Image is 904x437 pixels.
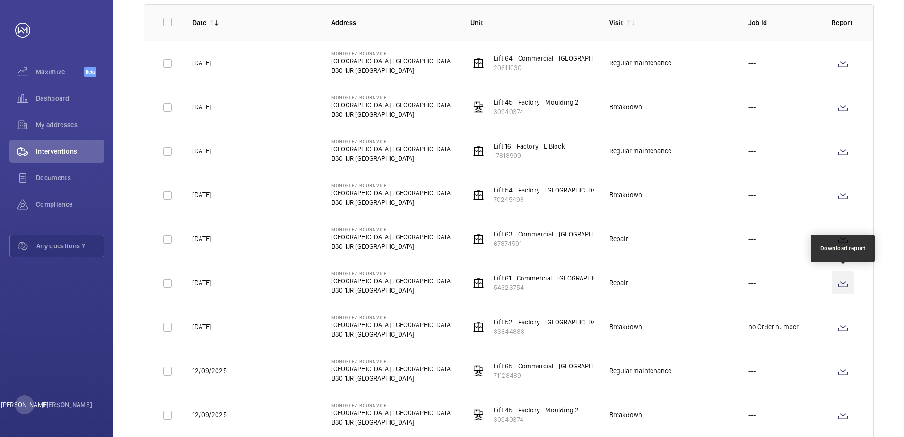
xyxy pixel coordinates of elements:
img: elevator.svg [473,189,484,201]
p: Date [192,18,206,27]
img: freight_elevator.svg [473,101,484,113]
img: elevator.svg [473,321,484,332]
p: [DATE] [192,146,211,156]
p: [GEOGRAPHIC_DATA], [GEOGRAPHIC_DATA] [331,408,453,418]
div: Breakdown [609,410,643,420]
div: Regular maintenance [609,366,671,376]
p: Report [832,18,854,27]
p: --- [748,102,756,112]
div: Regular maintenance [609,146,671,156]
img: elevator.svg [473,233,484,245]
div: Repair [609,234,628,244]
p: [GEOGRAPHIC_DATA], [GEOGRAPHIC_DATA] [331,364,453,374]
p: --- [748,410,756,420]
div: Regular maintenance [609,58,671,68]
img: elevator.svg [473,57,484,69]
p: Lift 63 - Commercial - [GEOGRAPHIC_DATA] [494,229,618,239]
img: freight_elevator.svg [473,365,484,376]
span: Documents [36,173,104,183]
p: Unit [470,18,594,27]
p: 30940374 [494,107,579,116]
p: 54323754 [494,283,617,292]
span: Beta [84,67,96,77]
p: B30 1JR [GEOGRAPHIC_DATA] [331,110,453,119]
p: B30 1JR [GEOGRAPHIC_DATA] [331,198,453,207]
img: elevator.svg [473,145,484,157]
span: Dashboard [36,94,104,103]
p: Lift 45 - Factory - Moulding 2 [494,405,579,415]
p: Mondelez Bournvile [331,315,453,320]
p: B30 1JR [GEOGRAPHIC_DATA] [331,242,453,251]
p: Mondelez Bournvile [331,358,453,364]
p: [DATE] [192,102,211,112]
p: --- [748,366,756,376]
p: Lift 54 - Factory - [GEOGRAPHIC_DATA] [494,185,605,195]
p: 30940374 [494,415,579,424]
p: 70245498 [494,195,605,204]
p: [GEOGRAPHIC_DATA], [GEOGRAPHIC_DATA] [331,188,453,198]
p: Mondelez Bournvile [331,51,453,56]
p: B30 1JR [GEOGRAPHIC_DATA] [331,418,453,427]
span: Compliance [36,200,104,209]
p: Lift 64 - Commercial - [GEOGRAPHIC_DATA] [494,53,618,63]
img: freight_elevator.svg [473,409,484,420]
p: [DATE] [192,190,211,200]
div: Breakdown [609,190,643,200]
p: Job Id [748,18,817,27]
p: B30 1JR [GEOGRAPHIC_DATA] [331,66,453,75]
p: no Order number [748,322,799,332]
div: Breakdown [609,322,643,332]
span: Any questions ? [36,241,104,251]
p: [PERSON_NAME] [1,400,48,410]
p: B30 1JR [GEOGRAPHIC_DATA] [331,286,453,295]
p: B30 1JR [GEOGRAPHIC_DATA] [331,154,453,163]
div: Breakdown [609,102,643,112]
span: My addresses [36,120,104,130]
p: Mondelez Bournvile [331,183,453,188]
p: [DATE] [192,278,211,288]
div: Repair [609,278,628,288]
p: 12/09/2025 [192,366,227,376]
p: --- [748,146,756,156]
p: [DATE] [192,58,211,68]
p: 20611030 [494,63,618,72]
p: --- [748,190,756,200]
p: [GEOGRAPHIC_DATA], [GEOGRAPHIC_DATA] [331,56,453,66]
p: Lift 45 - Factory - Moulding 2 [494,97,579,107]
p: --- [748,234,756,244]
p: [DATE] [192,322,211,332]
p: 17818999 [494,151,565,160]
p: 12/09/2025 [192,410,227,420]
p: [GEOGRAPHIC_DATA], [GEOGRAPHIC_DATA] [331,320,453,330]
span: Maximize [36,67,84,77]
img: elevator.svg [473,277,484,288]
p: 67874591 [494,239,618,248]
p: Lift 52 - Factory - [GEOGRAPHIC_DATA] [494,317,605,327]
p: [PERSON_NAME] [42,400,93,410]
p: Lift 16 - Factory - L Block [494,141,565,151]
p: Lift 61 - Commercial - [GEOGRAPHIC_DATA] [494,273,617,283]
p: [GEOGRAPHIC_DATA], [GEOGRAPHIC_DATA] [331,144,453,154]
p: Visit [609,18,624,27]
p: 83844888 [494,327,605,336]
p: Lift 65 - Commercial - [GEOGRAPHIC_DATA] [494,361,618,371]
p: --- [748,58,756,68]
p: [GEOGRAPHIC_DATA], [GEOGRAPHIC_DATA] [331,276,453,286]
p: [GEOGRAPHIC_DATA], [GEOGRAPHIC_DATA] [331,232,453,242]
p: Mondelez Bournvile [331,271,453,276]
p: [DATE] [192,234,211,244]
p: B30 1JR [GEOGRAPHIC_DATA] [331,374,453,383]
div: Download report [820,244,866,253]
p: Mondelez Bournvile [331,95,453,100]
p: Mondelez Bournvile [331,227,453,232]
span: Interventions [36,147,104,156]
p: [GEOGRAPHIC_DATA], [GEOGRAPHIC_DATA] [331,100,453,110]
p: Mondelez Bournvile [331,139,453,144]
p: --- [748,278,756,288]
p: Mondelez Bournvile [331,402,453,408]
p: B30 1JR [GEOGRAPHIC_DATA] [331,330,453,339]
p: 71128489 [494,371,618,380]
p: Address [331,18,455,27]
